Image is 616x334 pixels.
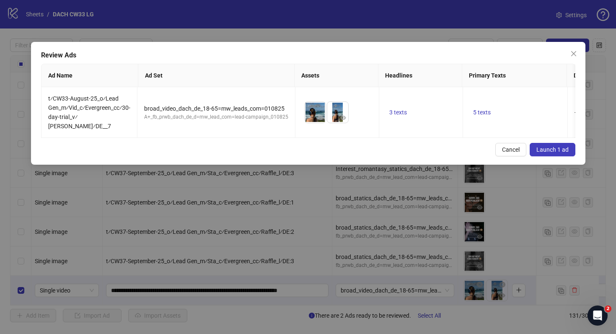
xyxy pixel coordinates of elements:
button: Cancel [495,143,526,156]
th: Headlines [378,64,462,87]
div: Review Ads [41,50,575,60]
button: Preview [316,113,326,123]
span: 2 [605,306,611,312]
button: 5 texts [470,107,494,117]
span: 3 texts [389,109,407,116]
span: close [570,50,577,57]
div: broad_video_dach_de_18-65=mw_leads_com=010825 [144,104,288,113]
button: Preview [338,113,348,123]
span: - [575,109,576,116]
th: Ad Name [41,64,138,87]
span: Cancel [502,146,520,153]
button: Close [567,47,580,60]
th: Assets [295,64,378,87]
span: 5 texts [473,109,491,116]
th: Primary Texts [462,64,567,87]
iframe: Intercom live chat [588,306,608,326]
span: eye [340,115,346,121]
button: Launch 1 ad [530,143,575,156]
img: Asset 2 [327,102,348,123]
button: 3 texts [386,107,410,117]
img: Asset 1 [305,102,326,123]
span: eye [318,115,324,121]
span: t⁄CW33-August-25_o⁄Lead Gen_m⁄Vid_c⁄Evergreen_cc⁄30-day-trial_v⁄[PERSON_NAME]⁄DE__7 [48,95,130,129]
div: A+_fb_prwb_dach_de_d=mw_lead_com=lead-campaign_010825 [144,113,288,121]
span: Launch 1 ad [536,146,569,153]
th: Ad Set [138,64,295,87]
